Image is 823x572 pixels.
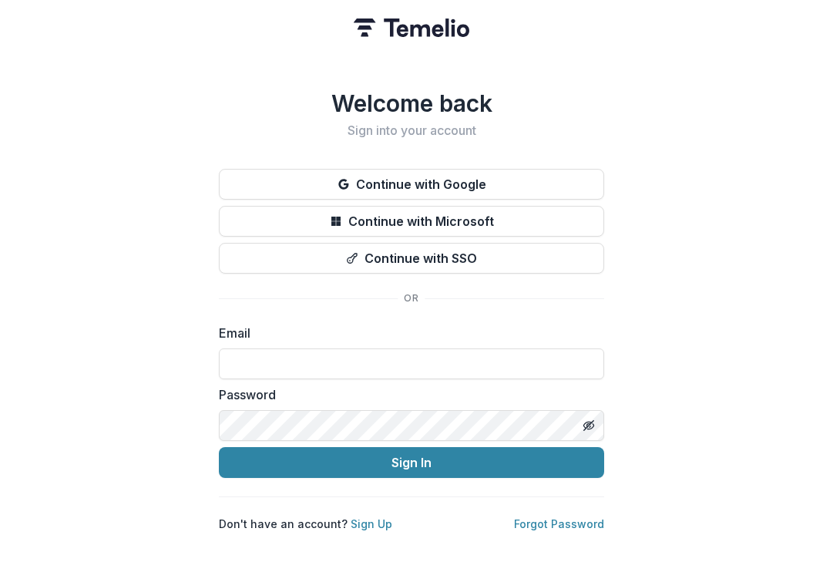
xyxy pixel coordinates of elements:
[219,324,595,342] label: Email
[219,169,604,200] button: Continue with Google
[354,19,469,37] img: Temelio
[576,413,601,438] button: Toggle password visibility
[219,89,604,117] h1: Welcome back
[514,517,604,530] a: Forgot Password
[219,206,604,237] button: Continue with Microsoft
[219,516,392,532] p: Don't have an account?
[219,243,604,274] button: Continue with SSO
[219,123,604,138] h2: Sign into your account
[219,447,604,478] button: Sign In
[219,385,595,404] label: Password
[351,517,392,530] a: Sign Up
